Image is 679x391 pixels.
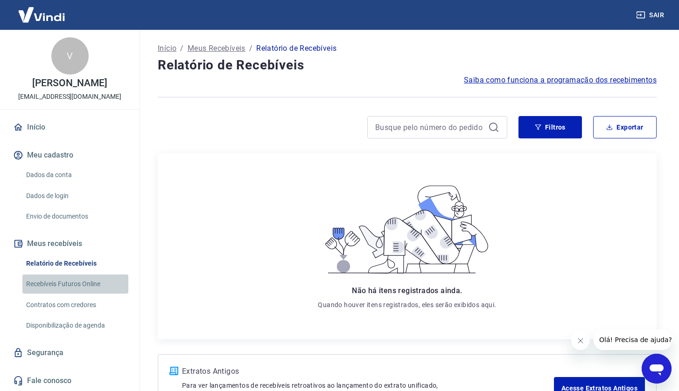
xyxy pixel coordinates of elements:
[571,331,590,350] iframe: Fechar mensagem
[318,300,496,309] p: Quando houver itens registrados, eles serão exibidos aqui.
[22,254,128,273] a: Relatório de Recebíveis
[22,207,128,226] a: Envio de documentos
[11,117,128,137] a: Início
[352,286,462,295] span: Não há itens registrados ainda.
[22,274,128,294] a: Recebíveis Futuros Online
[464,75,657,86] a: Saiba como funciona a programação dos recebimentos
[51,37,89,75] div: V
[22,295,128,315] a: Contratos com credores
[158,43,176,54] a: Início
[6,7,78,14] span: Olá! Precisa de ajuda?
[180,43,183,54] p: /
[249,43,252,54] p: /
[11,370,128,391] a: Fale conosco
[256,43,336,54] p: Relatório de Recebíveis
[11,343,128,363] a: Segurança
[518,116,582,138] button: Filtros
[188,43,245,54] a: Meus Recebíveis
[32,78,107,88] p: [PERSON_NAME]
[634,7,668,24] button: Sair
[18,92,121,102] p: [EMAIL_ADDRESS][DOMAIN_NAME]
[11,0,72,29] img: Vindi
[158,56,657,75] h4: Relatório de Recebíveis
[182,366,554,377] p: Extratos Antigos
[642,354,672,384] iframe: Botão para abrir a janela de mensagens
[22,186,128,206] a: Dados de login
[11,233,128,254] button: Meus recebíveis
[22,316,128,335] a: Disponibilização de agenda
[11,145,128,165] button: Meu cadastro
[22,165,128,185] a: Dados da conta
[375,120,484,134] input: Busque pelo número do pedido
[169,367,178,375] img: ícone
[594,329,672,350] iframe: Mensagem da empresa
[593,116,657,138] button: Exportar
